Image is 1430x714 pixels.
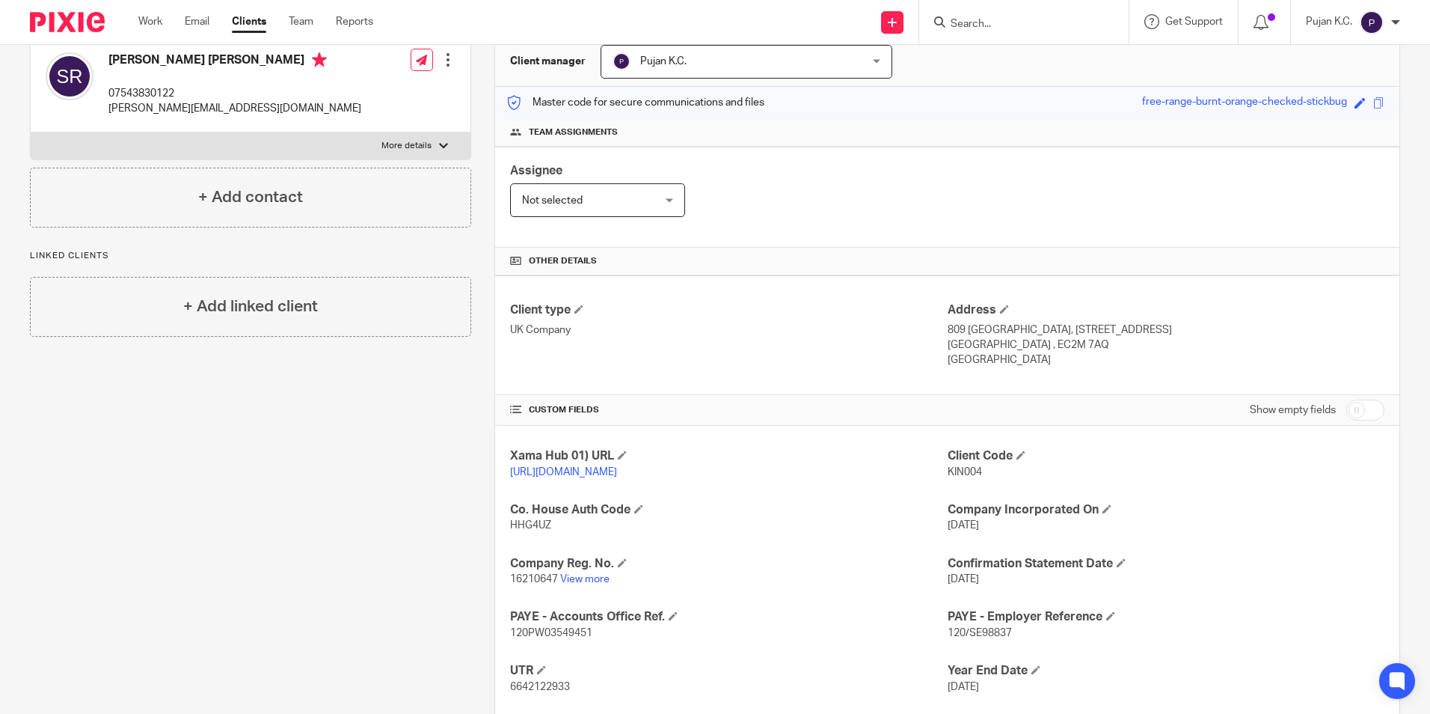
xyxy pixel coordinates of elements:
a: [URL][DOMAIN_NAME] [510,467,617,477]
span: 16210647 [510,574,558,585]
h4: Confirmation Statement Date [948,556,1384,572]
p: Master code for secure communications and files [506,95,764,110]
h4: Client Code [948,448,1384,464]
span: Pujan K.C. [640,56,687,67]
a: Work [138,14,162,29]
span: [DATE] [948,682,979,692]
span: 120PW03549451 [510,628,592,638]
p: 07543830122 [108,86,361,101]
p: UK Company [510,323,947,338]
span: 120/SE98837 [948,628,1012,638]
span: HHG4UZ [510,520,551,531]
img: Pixie [30,12,105,32]
span: [DATE] [948,574,979,585]
p: [GEOGRAPHIC_DATA] [948,353,1384,367]
h4: UTR [510,663,947,679]
h4: CUSTOM FIELDS [510,404,947,416]
h4: Client type [510,302,947,318]
p: Pujan K.C. [1306,14,1352,29]
h4: Co. House Auth Code [510,502,947,518]
h4: Company Reg. No. [510,556,947,572]
img: svg%3E [46,52,93,100]
p: [GEOGRAPHIC_DATA] , EC2M 7AQ [948,338,1384,353]
p: 809 [GEOGRAPHIC_DATA], [STREET_ADDRESS] [948,323,1384,338]
span: Other details [529,255,597,267]
span: KIN004 [948,467,982,477]
h4: Address [948,302,1384,318]
h4: PAYE - Employer Reference [948,609,1384,625]
h3: Client manager [510,54,586,69]
span: 6642122933 [510,682,570,692]
input: Search [949,18,1084,31]
h4: [PERSON_NAME] [PERSON_NAME] [108,52,361,71]
a: Reports [336,14,373,29]
a: Clients [232,14,266,29]
span: Team assignments [529,126,618,138]
img: svg%3E [1360,10,1384,34]
p: [PERSON_NAME][EMAIL_ADDRESS][DOMAIN_NAME] [108,101,361,116]
a: Team [289,14,313,29]
h4: PAYE - Accounts Office Ref. [510,609,947,625]
span: Assignee [510,165,562,177]
a: Email [185,14,209,29]
h4: + Add linked client [183,295,318,318]
h4: + Add contact [198,186,303,209]
h4: Year End Date [948,663,1384,679]
a: View more [560,574,610,585]
h4: Xama Hub 01) URL [510,448,947,464]
label: Show empty fields [1250,403,1336,418]
h4: Company Incorporated On [948,502,1384,518]
span: [DATE] [948,520,979,531]
img: svg%3E [613,52,630,70]
p: More details [381,140,432,152]
i: Primary [312,52,327,67]
div: free-range-burnt-orange-checked-stickbug [1142,94,1347,112]
span: Get Support [1165,16,1223,27]
p: Linked clients [30,250,471,262]
span: Not selected [522,195,583,206]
